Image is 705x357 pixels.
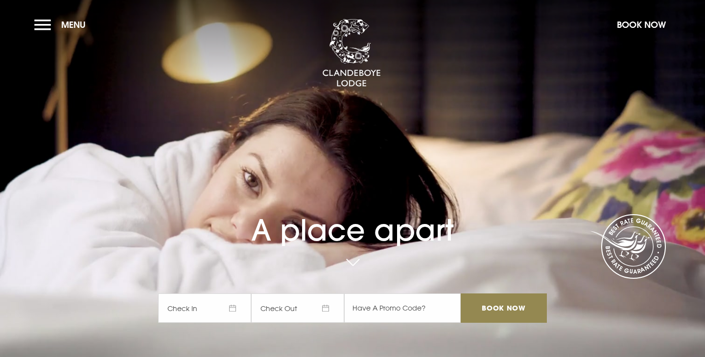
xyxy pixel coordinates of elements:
[158,191,547,247] h1: A place apart
[61,19,86,30] span: Menu
[612,14,671,35] button: Book Now
[461,293,547,323] input: Book Now
[344,293,461,323] input: Have A Promo Code?
[322,19,381,88] img: Clandeboye Lodge
[34,14,91,35] button: Menu
[158,293,251,323] span: Check In
[251,293,344,323] span: Check Out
